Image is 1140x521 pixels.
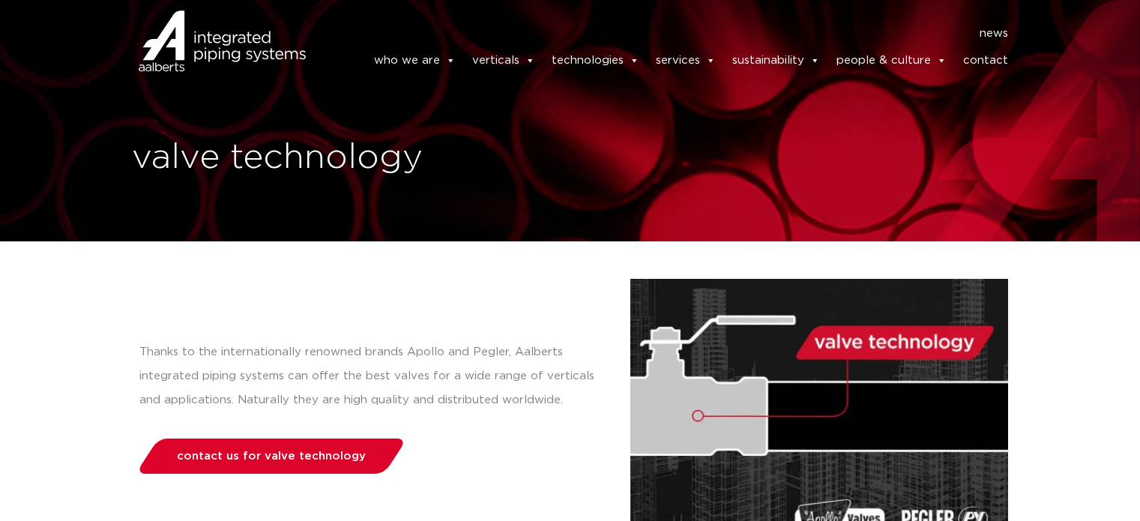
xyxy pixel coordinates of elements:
a: services [656,46,716,76]
p: Thanks to the internationally renowned brands Apollo and Pegler, Aalberts integrated piping syste... [139,340,600,412]
span: contact us for valve technology [177,451,366,462]
a: technologies [552,46,639,76]
a: people & culture [836,46,947,76]
a: contact [963,46,1008,76]
h1: valve technology [132,134,563,182]
a: who we are [374,46,456,76]
a: verticals [472,46,535,76]
a: sustainability [732,46,820,76]
a: contact us for valve technology [135,439,407,474]
a: news [980,22,1008,46]
nav: Menu [328,22,1009,46]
